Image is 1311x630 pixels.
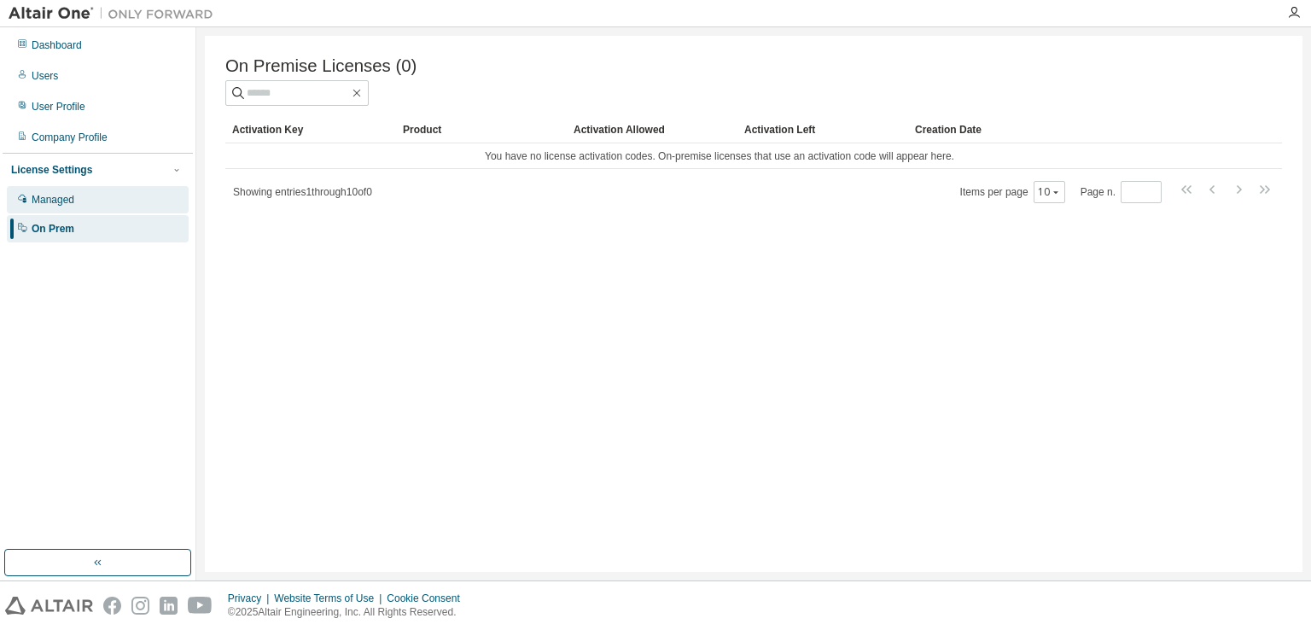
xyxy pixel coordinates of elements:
[915,116,1207,143] div: Creation Date
[1081,181,1162,203] span: Page n.
[403,116,560,143] div: Product
[228,592,274,605] div: Privacy
[103,597,121,615] img: facebook.svg
[32,100,85,114] div: User Profile
[960,181,1065,203] span: Items per page
[131,597,149,615] img: instagram.svg
[225,56,417,76] span: On Premise Licenses (0)
[233,186,372,198] span: Showing entries 1 through 10 of 0
[574,116,731,143] div: Activation Allowed
[188,597,213,615] img: youtube.svg
[274,592,387,605] div: Website Terms of Use
[9,5,222,22] img: Altair One
[160,597,178,615] img: linkedin.svg
[228,605,470,620] p: © 2025 Altair Engineering, Inc. All Rights Reserved.
[32,222,74,236] div: On Prem
[32,131,108,144] div: Company Profile
[1038,185,1061,199] button: 10
[744,116,901,143] div: Activation Left
[32,69,58,83] div: Users
[11,163,92,177] div: License Settings
[225,143,1214,169] td: You have no license activation codes. On-premise licenses that use an activation code will appear...
[32,193,74,207] div: Managed
[387,592,469,605] div: Cookie Consent
[5,597,93,615] img: altair_logo.svg
[32,38,82,52] div: Dashboard
[232,116,389,143] div: Activation Key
